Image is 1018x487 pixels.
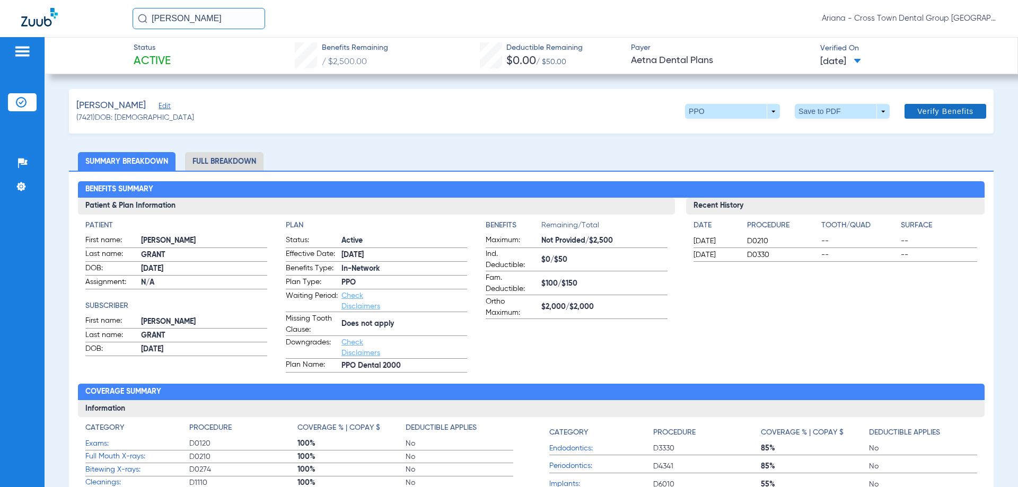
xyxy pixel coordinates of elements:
[761,443,869,454] span: 85%
[901,236,977,246] span: --
[297,464,406,475] span: 100%
[486,220,541,235] app-breakdown-title: Benefits
[286,337,338,358] span: Downgrades:
[869,422,977,442] app-breakdown-title: Deductible Applies
[134,42,171,54] span: Status
[138,14,147,23] img: Search Icon
[795,104,890,119] button: Save to PDF
[297,438,406,449] span: 100%
[549,461,653,472] span: Periodontics:
[694,236,738,246] span: [DATE]
[133,8,265,29] input: Search for patients
[141,316,267,327] span: [PERSON_NAME]
[486,249,538,271] span: Ind. Deductible:
[85,422,189,437] app-breakdown-title: Category
[869,427,940,438] h4: Deductible Applies
[85,343,137,356] span: DOB:
[506,42,583,54] span: Deductible Remaining
[631,54,811,67] span: Aetna Dental Plans
[549,443,653,454] span: Endodontics:
[901,220,977,235] app-breakdown-title: Surface
[747,250,818,260] span: D0330
[78,400,984,417] h3: Information
[406,464,514,475] span: No
[406,451,514,462] span: No
[189,422,297,437] app-breakdown-title: Procedure
[341,235,467,246] span: Active
[85,451,189,462] span: Full Mouth X-rays:
[85,330,137,342] span: Last name:
[822,13,997,24] span: Ariana - Cross Town Dental Group [GEOGRAPHIC_DATA]
[541,278,667,289] span: $100/$150
[141,263,267,275] span: [DATE]
[917,107,973,116] span: Verify Benefits
[159,102,168,112] span: Edit
[653,443,761,454] span: D3330
[189,438,297,449] span: D0120
[286,313,338,335] span: Missing Tooth Clause:
[322,58,367,66] span: / $2,500.00
[541,220,667,235] span: Remaining/Total
[901,250,977,260] span: --
[486,235,538,247] span: Maximum:
[286,263,338,276] span: Benefits Type:
[141,250,267,261] span: GRANT
[694,220,738,235] app-breakdown-title: Date
[76,99,146,112] span: [PERSON_NAME]
[506,56,536,67] span: $0.00
[85,220,267,231] h4: Patient
[821,250,897,260] span: --
[286,277,338,289] span: Plan Type:
[653,427,696,438] h4: Procedure
[549,427,588,438] h4: Category
[286,235,338,247] span: Status:
[341,360,467,371] span: PPO Dental 2000
[820,55,861,68] span: [DATE]
[286,290,338,312] span: Waiting Period:
[821,220,897,231] h4: Tooth/Quad
[185,152,264,171] li: Full Breakdown
[869,461,977,472] span: No
[341,292,380,310] a: Check Disclaimers
[78,152,175,171] li: Summary Breakdown
[14,45,31,58] img: hamburger-icon
[541,254,667,265] span: $0/$50
[653,461,761,472] span: D4341
[821,220,897,235] app-breakdown-title: Tooth/Quad
[141,277,267,288] span: N/A
[85,277,137,289] span: Assignment:
[78,384,984,401] h2: Coverage Summary
[189,422,232,433] h4: Procedure
[297,422,380,433] h4: Coverage % | Copay $
[761,461,869,472] span: 85%
[341,250,467,261] span: [DATE]
[686,198,985,215] h3: Recent History
[761,422,869,442] app-breakdown-title: Coverage % | Copay $
[286,359,338,372] span: Plan Name:
[486,220,541,231] h4: Benefits
[820,43,1001,54] span: Verified On
[653,422,761,442] app-breakdown-title: Procedure
[85,235,137,247] span: First name:
[141,330,267,341] span: GRANT
[631,42,811,54] span: Payer
[965,436,1018,487] iframe: Chat Widget
[486,296,538,318] span: Ortho Maximum:
[901,220,977,231] h4: Surface
[341,318,467,330] span: Does not apply
[76,112,194,123] span: (7421) DOB: [DEMOGRAPHIC_DATA]
[406,422,477,433] h4: Deductible Applies
[341,263,467,275] span: In-Network
[286,249,338,261] span: Effective Date:
[286,220,467,231] h4: Plan
[297,422,406,437] app-breakdown-title: Coverage % | Copay $
[541,235,667,246] span: Not Provided/$2,500
[821,236,897,246] span: --
[21,8,58,26] img: Zuub Logo
[406,422,514,437] app-breakdown-title: Deductible Applies
[85,300,267,312] app-breakdown-title: Subscriber
[685,104,780,119] button: PPO
[189,451,297,462] span: D0210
